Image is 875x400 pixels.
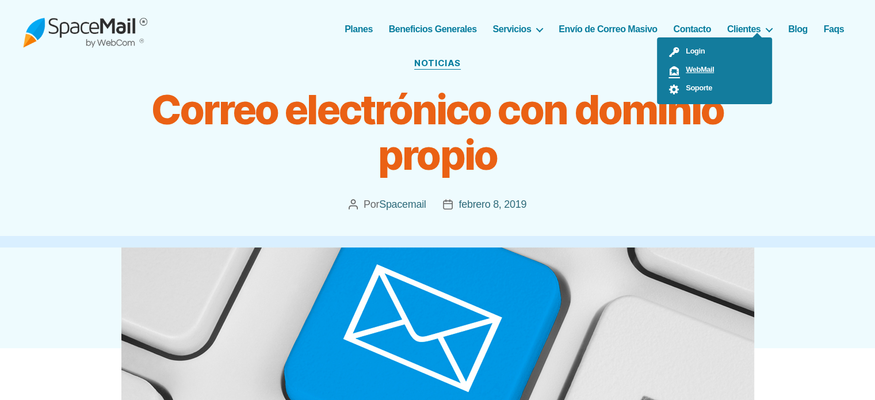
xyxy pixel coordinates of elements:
[824,24,844,35] a: Faqs
[680,47,705,55] span: Login
[150,87,725,178] h1: Correo electrónico con dominio propio
[23,10,147,48] img: Spacemail
[680,83,712,92] span: Soporte
[657,80,772,98] a: Soporte
[727,24,772,35] a: Clientes
[389,24,477,35] a: Beneficios Generales
[657,62,772,80] a: WebMail
[458,199,526,210] a: febrero 8, 2019
[673,24,710,35] a: Contacto
[351,24,852,35] nav: Horizontal
[559,24,657,35] a: Envío de Correo Masivo
[657,43,772,62] a: Login
[414,58,460,70] a: Noticias
[788,24,808,35] a: Blog
[364,196,426,213] span: Por
[345,24,373,35] a: Planes
[680,65,714,74] span: WebMail
[379,199,426,210] a: Spacemail
[493,24,543,35] a: Servicios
